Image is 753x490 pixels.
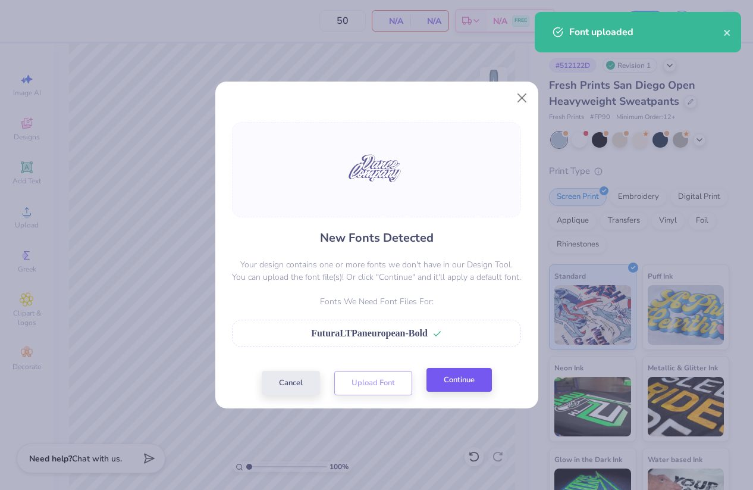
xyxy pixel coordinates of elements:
p: Fonts We Need Font Files For: [232,295,521,308]
p: Your design contains one or more fonts we don't have in our Design Tool. You can upload the font ... [232,258,521,283]
span: FuturaLTPaneuropean-Bold [311,328,428,338]
h4: New Fonts Detected [320,229,434,246]
div: Font uploaded [569,25,723,39]
button: close [723,25,732,39]
button: Continue [426,368,492,392]
button: Cancel [262,371,320,395]
button: Close [510,87,533,110]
